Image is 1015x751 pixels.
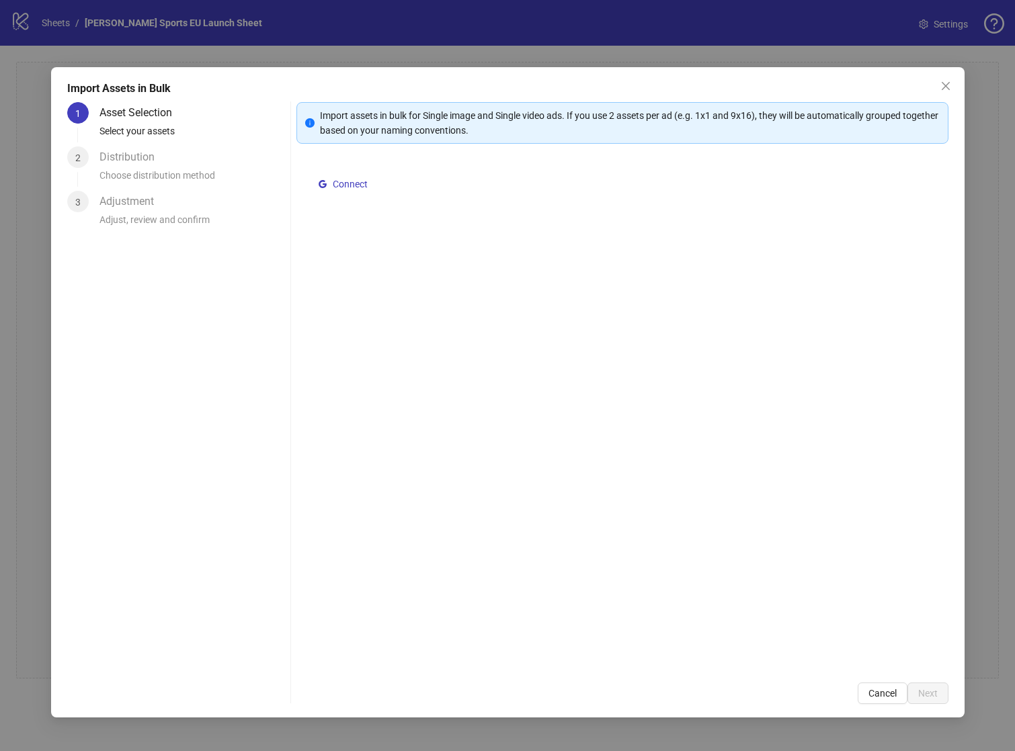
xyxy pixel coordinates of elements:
span: 3 [75,197,81,208]
span: info-circle [304,118,314,128]
div: Import Assets in Bulk [67,81,948,97]
div: Distribution [99,146,165,168]
div: Import assets in bulk for Single image and Single video ads. If you use 2 assets per ad (e.g. 1x1... [319,108,940,138]
button: Close [935,75,957,97]
span: 1 [75,108,81,119]
span: google [317,179,327,189]
div: Adjust, review and confirm [99,212,285,235]
div: Choose distribution method [99,168,285,191]
div: Adjustment [99,191,165,212]
div: Select your assets [99,124,285,146]
span: Cancel [868,688,897,699]
button: Connect [312,176,372,192]
div: Asset Selection [99,102,183,124]
button: Cancel [858,682,907,704]
button: Next [907,682,948,704]
span: Connect [332,179,367,189]
span: 2 [75,152,81,163]
span: close [940,81,951,91]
